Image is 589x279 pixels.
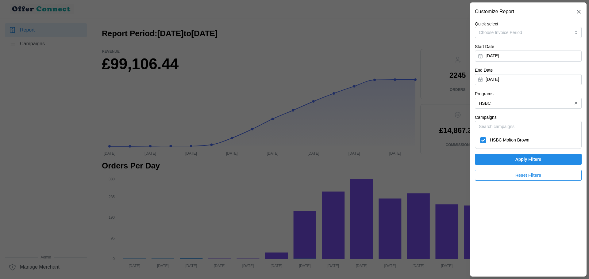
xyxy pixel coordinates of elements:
span: Choose Invoice Period [479,30,522,35]
button: Reset Filters [475,170,582,181]
span: HSBC Molton Brown [490,137,529,144]
span: Reset Filters [515,170,541,180]
span: Apply Filters [515,154,541,164]
label: Programs [475,91,494,97]
button: [DATE] [475,51,582,62]
label: Campaigns [475,114,497,121]
button: [DATE] [475,74,582,85]
h2: Customize Report [475,9,514,14]
label: End Date [475,67,493,74]
input: Search campaigns [475,121,582,132]
p: Quick select [475,21,582,27]
label: Start Date [475,43,494,50]
button: Apply Filters [475,154,582,165]
button: Choose Invoice Period [475,27,582,38]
